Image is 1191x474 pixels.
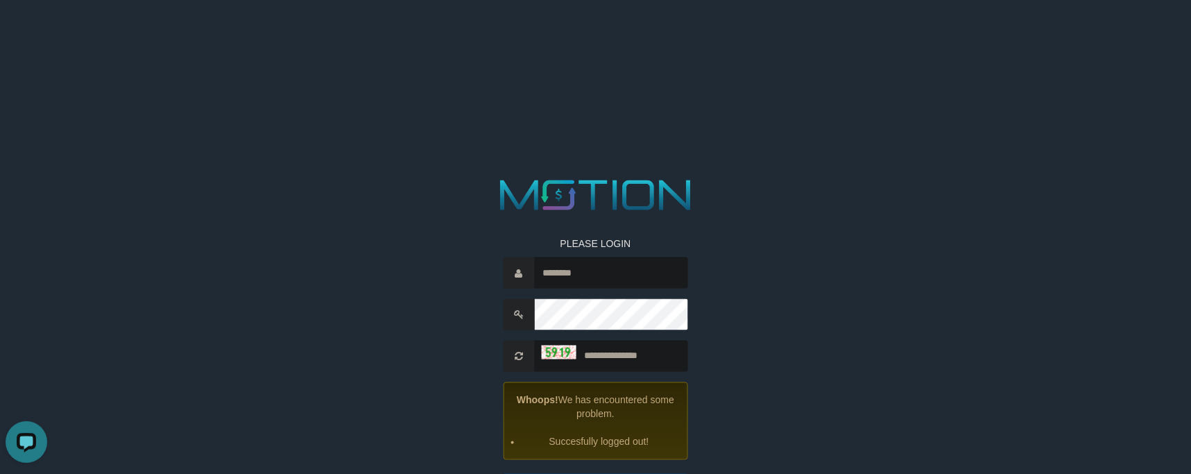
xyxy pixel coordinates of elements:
button: Open LiveChat chat widget [6,6,47,47]
img: captcha [541,345,576,359]
img: MOTION_logo.png [491,175,699,216]
strong: Whoops! [517,395,558,406]
p: PLEASE LOGIN [503,237,687,251]
div: We has encountered some problem. [503,382,687,460]
li: Succesfully logged out! [521,435,676,449]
